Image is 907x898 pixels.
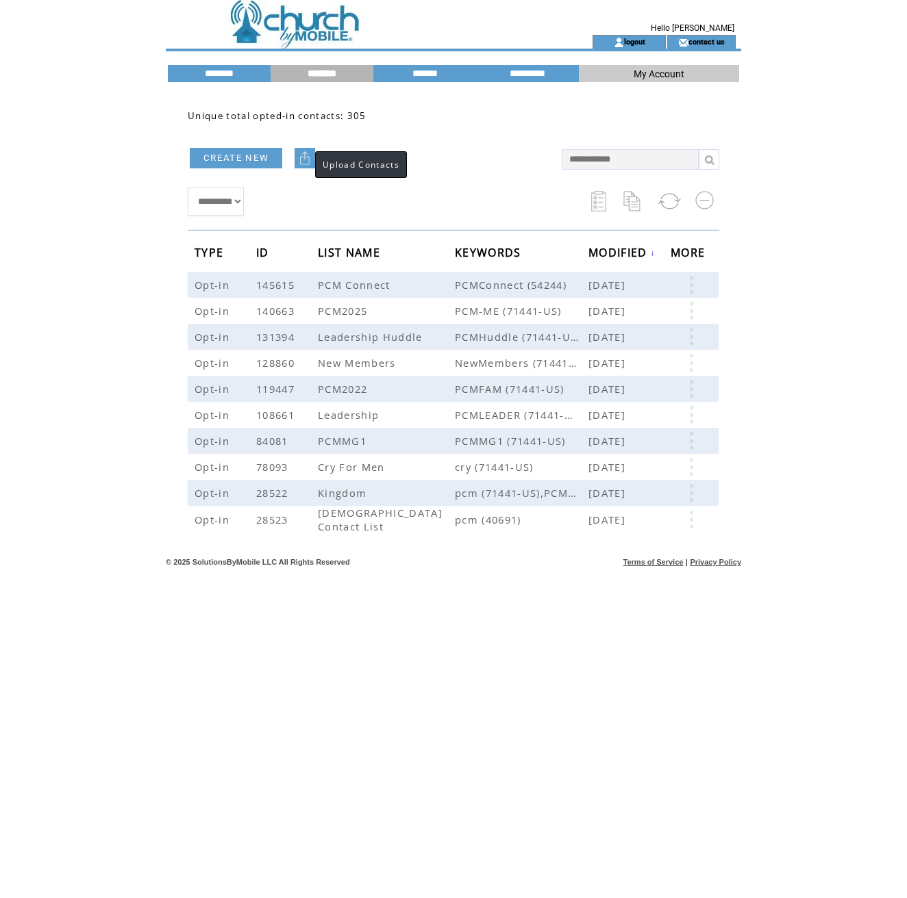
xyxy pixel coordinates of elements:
[318,460,388,474] span: Cry For Men
[256,382,298,396] span: 119447
[690,558,741,566] a: Privacy Policy
[318,486,370,500] span: Kingdom
[190,148,282,168] a: CREATE NEW
[623,558,684,566] a: Terms of Service
[318,356,399,370] span: New Members
[455,486,588,500] span: pcm (71441-US),PCMMass (54244)
[455,356,588,370] span: NewMembers (71441-US)
[256,513,292,526] span: 28523
[256,248,273,256] a: ID
[588,382,629,396] span: [DATE]
[455,513,588,526] span: pcm (40691)
[588,434,629,448] span: [DATE]
[195,434,233,448] span: Opt-in
[256,330,298,344] span: 131394
[588,486,629,500] span: [DATE]
[195,304,233,318] span: Opt-in
[318,304,371,318] span: PCM2025
[195,356,233,370] span: Opt-in
[195,330,233,344] span: Opt-in
[588,460,629,474] span: [DATE]
[455,408,588,422] span: PCMLEADER (71441-US)
[195,486,233,500] span: Opt-in
[256,278,298,292] span: 145615
[166,558,350,566] span: © 2025 SolutionsByMobile LLC All Rights Reserved
[256,408,298,422] span: 108661
[455,242,525,267] span: KEYWORDS
[455,434,588,448] span: PCMMG1 (71441-US)
[195,382,233,396] span: Opt-in
[455,248,525,256] a: KEYWORDS
[318,434,370,448] span: PCMMG1
[588,356,629,370] span: [DATE]
[323,159,399,170] span: Upload Contacts
[195,460,233,474] span: Opt-in
[256,460,292,474] span: 78093
[686,558,688,566] span: |
[188,110,366,122] span: Unique total opted-in contacts: 305
[256,486,292,500] span: 28522
[318,330,426,344] span: Leadership Huddle
[455,382,588,396] span: PCMFAM (71441-US)
[588,248,656,257] a: MODIFIED↓
[614,37,624,48] img: account_icon.gif
[318,248,384,256] a: LIST NAME
[318,506,443,533] span: [DEMOGRAPHIC_DATA] Contact List
[455,330,588,344] span: PCMHuddle (71441-US)
[318,242,384,267] span: LIST NAME
[318,408,382,422] span: Leadership
[318,382,371,396] span: PCM2022
[318,278,394,292] span: PCM Connect
[688,37,725,46] a: contact us
[678,37,688,48] img: contact_us_icon.gif
[195,408,233,422] span: Opt-in
[588,408,629,422] span: [DATE]
[588,278,629,292] span: [DATE]
[256,242,273,267] span: ID
[651,23,734,33] span: Hello [PERSON_NAME]
[671,242,708,267] span: MORE
[195,278,233,292] span: Opt-in
[588,330,629,344] span: [DATE]
[256,356,298,370] span: 128860
[588,242,651,267] span: MODIFIED
[195,248,227,256] a: TYPE
[624,37,645,46] a: logout
[195,513,233,526] span: Opt-in
[195,242,227,267] span: TYPE
[256,304,298,318] span: 140663
[298,151,312,165] img: upload.png
[256,434,292,448] span: 84081
[455,304,588,318] span: PCM-ME (71441-US)
[588,304,629,318] span: [DATE]
[455,460,588,474] span: cry (71441-US)
[588,513,629,526] span: [DATE]
[455,278,588,292] span: PCMConnect (54244)
[634,68,684,79] span: My Account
